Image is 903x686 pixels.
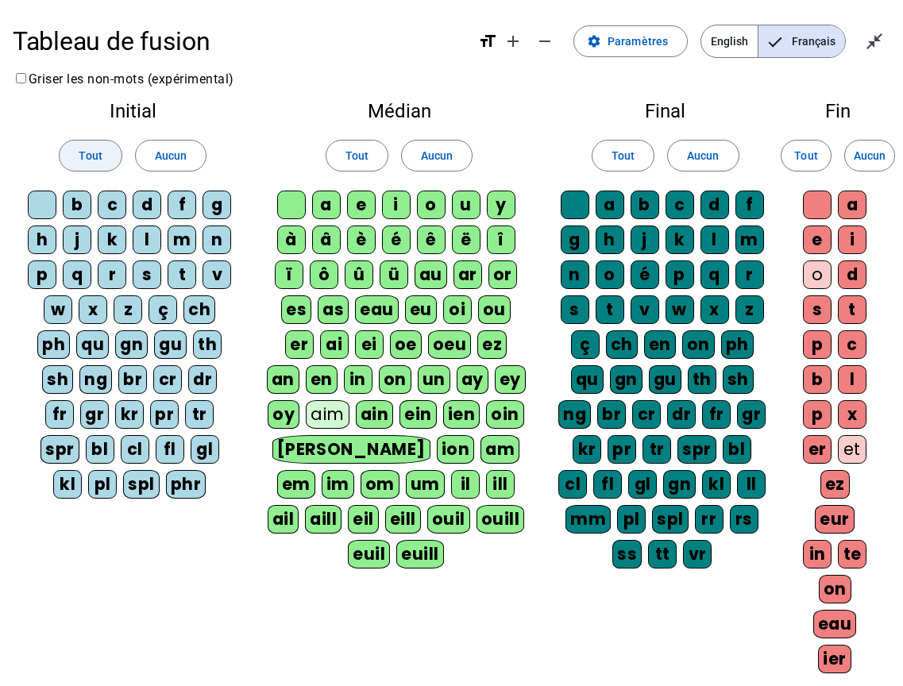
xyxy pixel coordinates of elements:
[79,146,102,165] span: Tout
[326,140,388,171] button: Tout
[701,25,758,57] span: English
[854,146,886,165] span: Aucun
[535,32,554,51] mat-icon: remove
[687,146,719,165] span: Aucun
[529,25,561,57] button: Diminuer la taille de la police
[612,146,635,165] span: Tout
[781,140,832,171] button: Tout
[504,32,523,51] mat-icon: add
[758,25,845,57] span: Français
[700,25,846,58] mat-button-toggle-group: Language selection
[794,146,817,165] span: Tout
[345,146,369,165] span: Tout
[844,140,895,171] button: Aucun
[155,146,187,165] span: Aucun
[497,25,529,57] button: Augmenter la taille de la police
[608,32,668,51] span: Paramètres
[573,25,688,57] button: Paramètres
[587,34,601,48] mat-icon: settings
[421,146,453,165] span: Aucun
[667,140,739,171] button: Aucun
[859,25,890,57] button: Quitter le plein écran
[401,140,473,171] button: Aucun
[592,140,654,171] button: Tout
[865,32,884,51] mat-icon: close_fullscreen
[59,140,122,171] button: Tout
[135,140,206,171] button: Aucun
